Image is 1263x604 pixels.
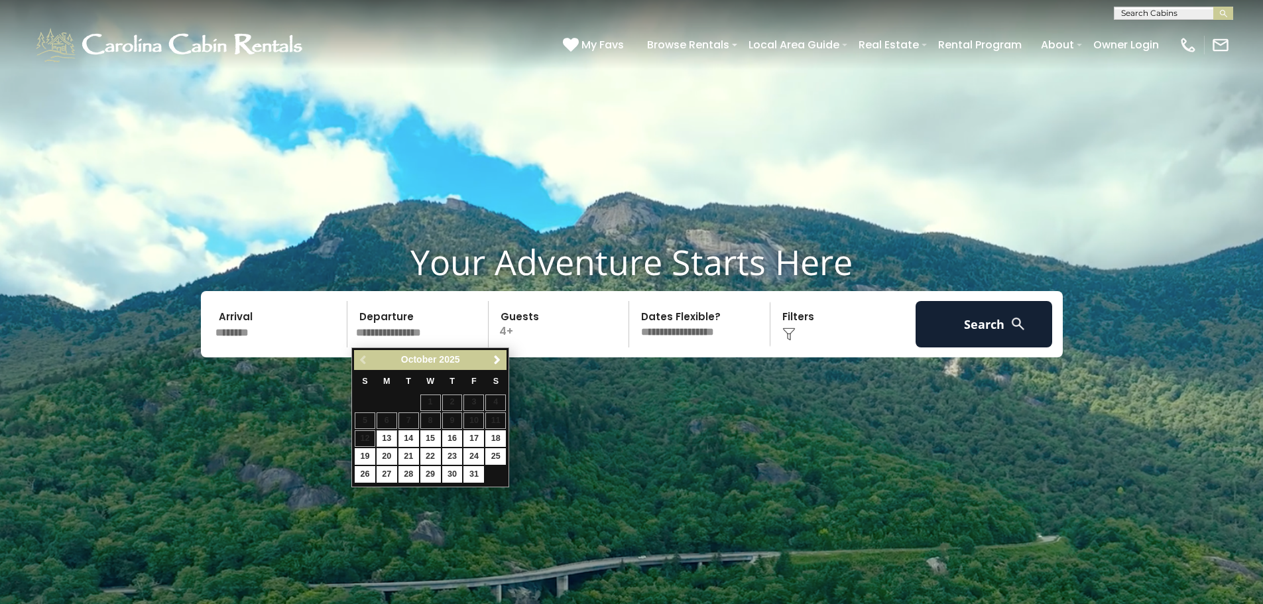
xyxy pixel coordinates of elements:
[493,377,499,386] span: Saturday
[485,448,506,465] a: 25
[450,377,455,386] span: Thursday
[492,355,503,365] span: Next
[493,301,629,347] p: 4+
[362,377,367,386] span: Sunday
[1179,36,1197,54] img: phone-regular-white.png
[1034,33,1081,56] a: About
[398,466,419,483] a: 28
[420,466,441,483] a: 29
[442,430,463,447] a: 16
[485,430,506,447] a: 18
[442,466,463,483] a: 30
[355,466,375,483] a: 26
[489,352,505,369] a: Next
[355,448,375,465] a: 19
[463,448,484,465] a: 24
[398,448,419,465] a: 21
[33,25,308,65] img: White-1-1-2.png
[742,33,846,56] a: Local Area Guide
[471,377,477,386] span: Friday
[1010,316,1026,332] img: search-regular-white.png
[420,430,441,447] a: 15
[398,430,419,447] a: 14
[406,377,411,386] span: Tuesday
[426,377,434,386] span: Wednesday
[1087,33,1166,56] a: Owner Login
[463,466,484,483] a: 31
[932,33,1028,56] a: Rental Program
[377,466,397,483] a: 27
[1211,36,1230,54] img: mail-regular-white.png
[377,430,397,447] a: 13
[377,448,397,465] a: 20
[916,301,1053,347] button: Search
[442,448,463,465] a: 23
[401,354,437,365] span: October
[782,328,796,341] img: filter--v1.png
[581,36,624,53] span: My Favs
[640,33,736,56] a: Browse Rentals
[10,241,1253,282] h1: Your Adventure Starts Here
[383,377,391,386] span: Monday
[439,354,459,365] span: 2025
[852,33,926,56] a: Real Estate
[463,430,484,447] a: 17
[563,36,627,54] a: My Favs
[420,448,441,465] a: 22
